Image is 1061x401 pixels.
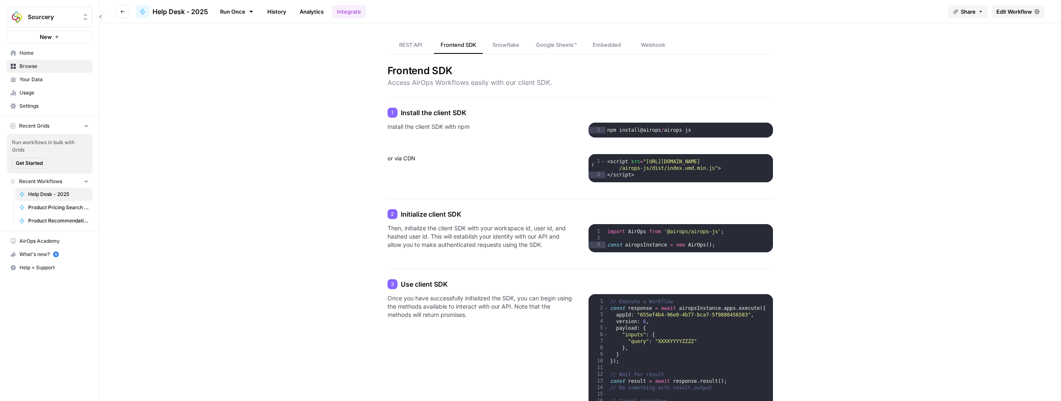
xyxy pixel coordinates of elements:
[7,175,92,188] button: Recent Workflows
[996,7,1032,16] span: Edit Workflow
[19,102,89,110] span: Settings
[589,235,606,242] div: 2
[19,63,89,70] span: Browse
[536,41,577,49] span: Google Sheets™
[295,5,329,18] a: Analytics
[589,325,608,331] div: 5
[388,224,572,252] p: Then, initialize the client SDK with your workspace id, user id, and hashed user id. This will es...
[603,325,608,331] span: Toggle code folding, rows 5 through 9
[388,36,434,54] a: REST API
[28,204,89,211] span: Product Pricing Search - 2025
[10,10,24,24] img: Sourcery Logo
[332,5,366,18] a: Integrate
[7,99,92,113] a: Settings
[40,33,52,41] span: New
[7,248,92,261] div: What's new?
[215,5,259,19] a: Run Once
[483,36,529,54] a: Snowflake
[28,191,89,198] span: Help Desk - 2025
[589,384,608,391] div: 14
[388,64,773,77] h2: Frontend SDK
[15,214,92,227] a: Product Recommendations - 2025
[388,108,397,118] div: 1
[15,188,92,201] a: Help Desk - 2025
[19,178,62,185] span: Recent Workflows
[529,36,584,54] a: Google Sheets™
[589,351,608,358] div: 9
[388,123,572,138] p: Install the client SDK with npm
[15,201,92,214] a: Product Pricing Search - 2025
[991,5,1044,18] a: Edit Workflow
[492,41,519,49] span: Snowflake
[28,217,89,225] span: Product Recommendations - 2025
[434,36,483,54] a: Frontend SDK
[19,122,49,130] span: Recent Grids
[961,7,976,16] span: Share
[589,371,608,378] div: 12
[399,41,422,49] span: REST API
[7,46,92,60] a: Home
[153,7,208,17] span: Help Desk - 2025
[589,365,608,371] div: 11
[12,158,46,169] button: Get Started
[136,5,208,18] a: Help Desk - 2025
[589,318,608,325] div: 4
[589,242,606,248] div: 3
[19,264,89,271] span: Help + Support
[589,391,608,398] div: 15
[593,41,621,49] span: Embedded
[28,13,78,21] span: Sourcery
[55,252,57,256] text: 5
[388,108,773,118] h4: Install the client SDK
[19,76,89,83] span: Your Data
[388,209,773,219] h4: Initialize client SDK
[589,338,608,345] div: 7
[589,172,606,178] div: 2
[589,127,606,133] div: 1
[19,237,89,245] span: AirOps Academy
[7,120,92,132] button: Recent Grids
[589,331,608,338] div: 6
[7,261,92,274] button: Help + Support
[7,248,92,261] button: What's new? 5
[53,251,59,257] a: 5
[7,31,92,43] button: New
[589,158,606,172] div: 1
[584,36,630,54] a: Embedded
[262,5,291,18] a: History
[19,49,89,57] span: Home
[388,209,397,219] div: 2
[7,60,92,73] a: Browse
[641,41,665,49] span: Webhook
[16,159,43,167] span: Get Started
[603,305,608,312] span: Toggle code folding, rows 2 through 10
[589,312,608,318] div: 3
[948,5,988,18] button: Share
[589,158,596,165] span: Info, read annotations row 1
[601,158,605,165] span: Toggle code folding, rows 1 through 2
[7,7,92,27] button: Workspace: Sourcery
[589,378,608,384] div: 13
[589,345,608,351] div: 8
[388,279,773,289] h4: Use client SDK
[388,154,572,182] p: or via CDN
[630,36,676,54] a: Webhook
[603,331,608,338] span: Toggle code folding, rows 6 through 8
[388,279,397,289] div: 3
[589,358,608,365] div: 10
[589,228,606,235] div: 1
[589,298,608,305] div: 1
[7,234,92,248] a: AirOps Academy
[441,41,476,49] span: Frontend SDK
[589,305,608,312] div: 2
[19,89,89,97] span: Usage
[7,73,92,86] a: Your Data
[7,86,92,99] a: Usage
[12,139,87,154] span: Run workflows in bulk with Grids
[388,77,773,87] h3: Access AirOps Workflows easily with our client SDK.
